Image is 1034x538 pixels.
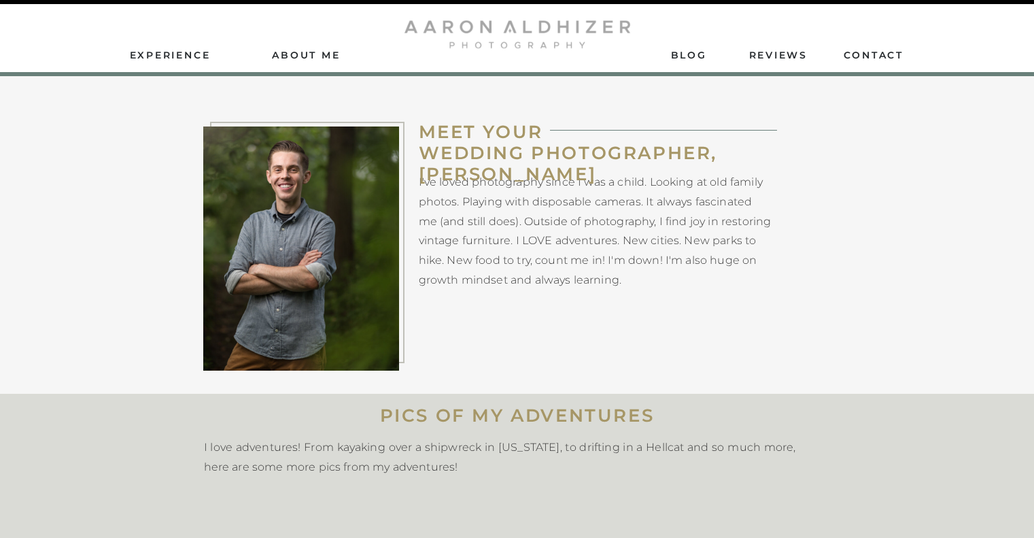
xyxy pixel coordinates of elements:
a: contact [844,48,905,61]
p: I've loved photography since I was a child. Looking at old family photos. Playing with disposable... [419,173,772,288]
a: AbouT ME [258,48,355,61]
a: ReviEws [749,48,810,61]
p: I love adventures! From kayaking over a shipwreck in [US_STATE], to drifting in a Hellcat and so ... [204,438,796,475]
h1: PICS OF MY ADVENTURES [109,405,925,426]
h1: MEET YOUR WEDDING PHOTOGRAPHER, [PERSON_NAME] [419,122,812,173]
a: Experience [130,48,213,61]
a: Blog [671,48,706,61]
